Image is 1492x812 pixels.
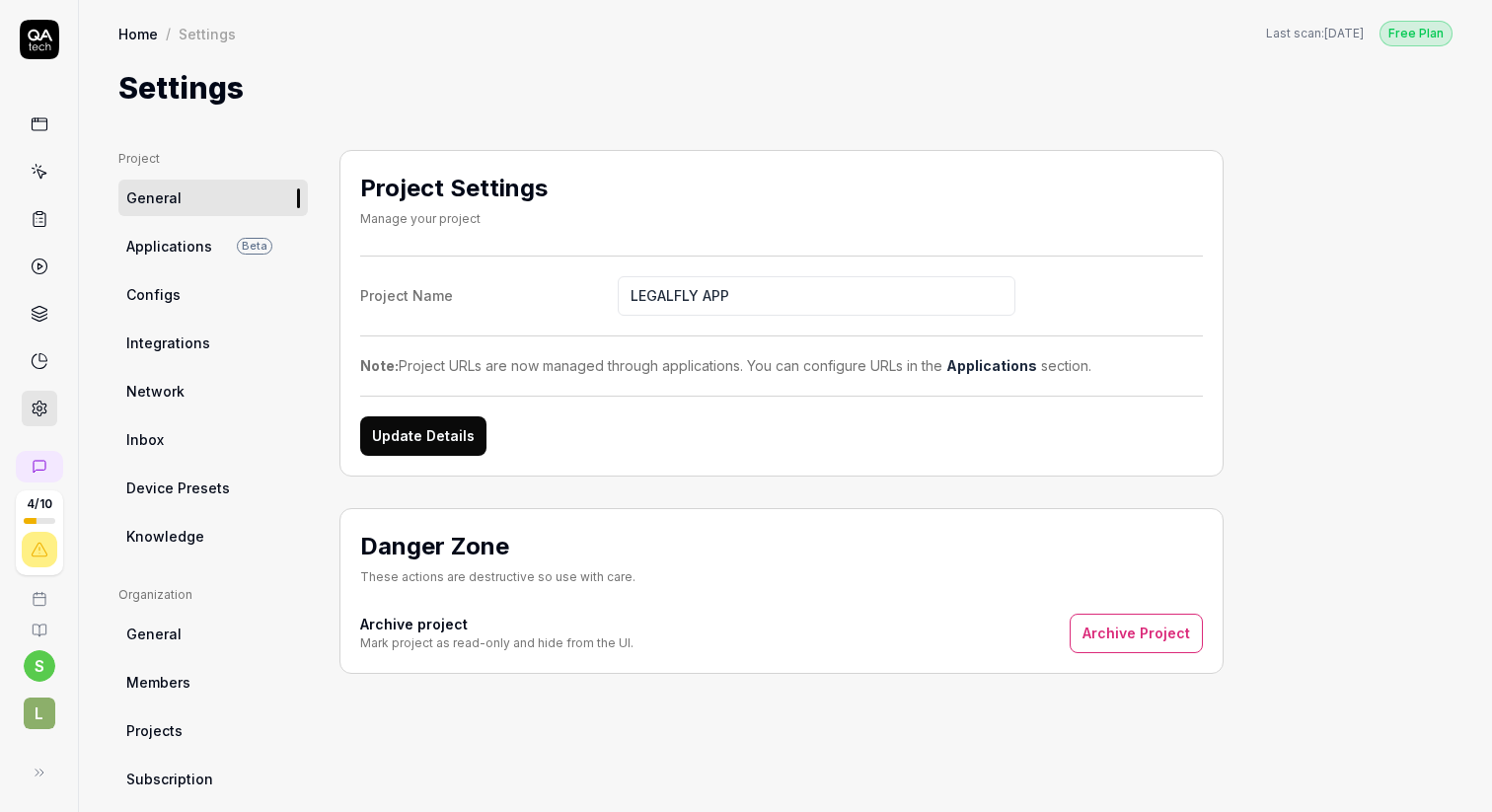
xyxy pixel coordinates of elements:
span: Configs [126,284,181,305]
button: Free Plan [1380,20,1453,46]
a: Network [118,373,308,409]
span: L [24,698,55,729]
a: Applications [946,357,1037,374]
a: Documentation [8,607,70,638]
a: Projects [118,712,308,749]
a: Inbox [118,421,308,458]
span: 4 / 10 [27,498,52,510]
a: Device Presets [118,470,308,506]
input: Project Name [618,276,1015,316]
button: s [24,650,55,682]
span: Knowledge [126,526,204,547]
a: Knowledge [118,518,308,554]
a: General [118,616,308,652]
span: General [126,624,182,644]
span: Last scan: [1266,25,1364,42]
strong: Note: [360,357,399,374]
h1: Settings [118,66,244,111]
span: Integrations [126,332,210,353]
a: Integrations [118,325,308,361]
span: Inbox [126,429,164,450]
a: Subscription [118,761,308,797]
div: Mark project as read-only and hide from the UI. [360,634,634,652]
span: Subscription [126,769,213,789]
button: L [8,682,70,733]
a: Home [118,24,158,43]
span: Members [126,672,190,693]
div: Free Plan [1380,21,1453,46]
button: Update Details [360,416,486,456]
span: Beta [237,238,272,255]
a: ApplicationsBeta [118,228,308,264]
div: Project URLs are now managed through applications. You can configure URLs in the section. [360,355,1203,376]
button: Last scan:[DATE] [1266,25,1364,42]
div: These actions are destructive so use with care. [360,568,635,586]
a: Book a call with us [8,575,70,607]
a: General [118,180,308,216]
div: Settings [179,24,236,43]
button: Archive Project [1070,614,1203,653]
div: Project [118,150,308,168]
h2: Project Settings [360,171,548,206]
div: Project Name [360,285,618,306]
h2: Danger Zone [360,529,635,564]
span: Network [126,381,185,402]
span: Device Presets [126,478,230,498]
div: Organization [118,586,308,604]
span: Applications [126,236,212,257]
time: [DATE] [1324,26,1364,40]
span: Projects [126,720,183,741]
div: / [166,24,171,43]
h4: Archive project [360,614,634,634]
a: Members [118,664,308,701]
a: New conversation [16,451,63,482]
span: General [126,187,182,208]
a: Configs [118,276,308,313]
div: Manage your project [360,210,548,228]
